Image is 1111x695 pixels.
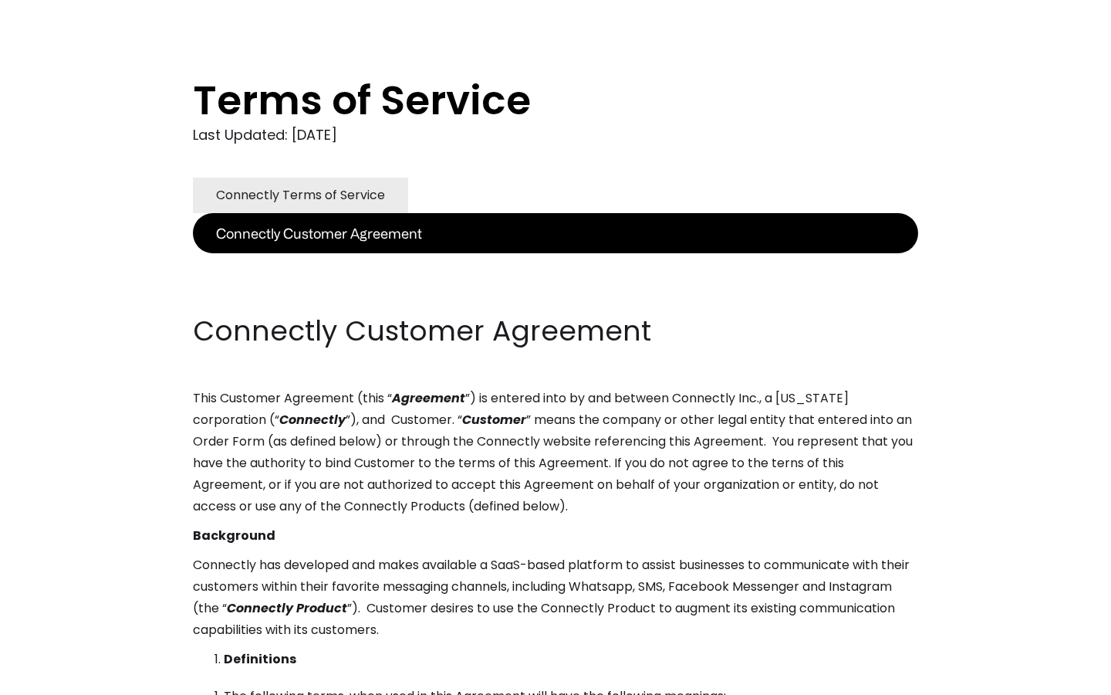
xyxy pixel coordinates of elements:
[227,599,347,617] em: Connectly Product
[15,666,93,690] aside: Language selected: English
[193,312,918,351] h2: Connectly Customer Agreement
[193,283,918,304] p: ‍
[462,411,526,429] em: Customer
[193,124,918,147] div: Last Updated: [DATE]
[193,253,918,275] p: ‍
[216,185,385,206] div: Connectly Terms of Service
[392,389,465,407] em: Agreement
[31,668,93,690] ul: Language list
[224,650,296,668] strong: Definitions
[193,527,275,544] strong: Background
[193,554,918,641] p: Connectly has developed and makes available a SaaS-based platform to assist businesses to communi...
[193,388,918,517] p: This Customer Agreement (this “ ”) is entered into by and between Connectly Inc., a [US_STATE] co...
[193,77,856,124] h1: Terms of Service
[279,411,346,429] em: Connectly
[216,222,422,244] div: Connectly Customer Agreement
